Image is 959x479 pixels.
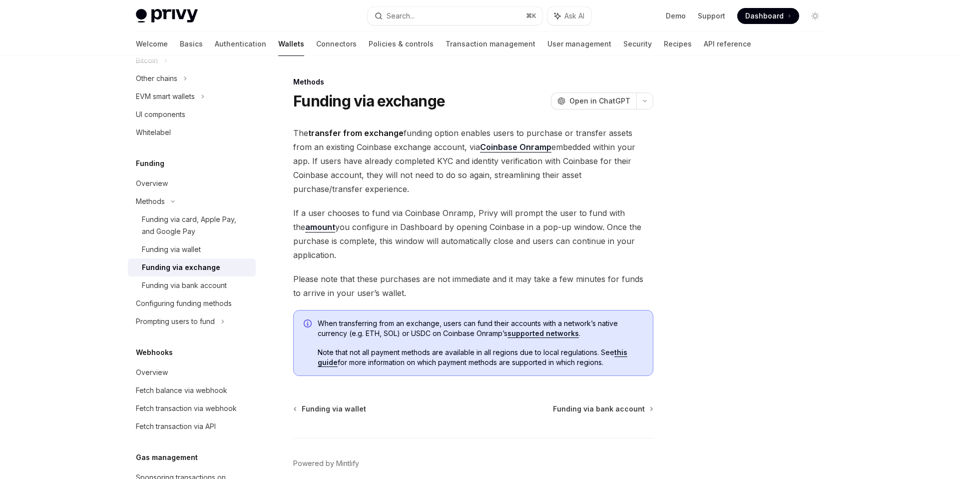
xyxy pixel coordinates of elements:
a: Dashboard [737,8,799,24]
img: light logo [136,9,198,23]
div: Funding via bank account [142,279,227,291]
button: Ask AI [547,7,591,25]
button: Open in ChatGPT [551,92,636,109]
a: Fetch balance via webhook [128,381,256,399]
a: Welcome [136,32,168,56]
a: amount [305,222,335,232]
a: Transaction management [446,32,535,56]
a: Recipes [664,32,692,56]
svg: Info [304,319,314,329]
a: Policies & controls [369,32,434,56]
div: Methods [136,195,165,207]
div: Fetch balance via webhook [136,384,227,396]
span: Please note that these purchases are not immediate and it may take a few minutes for funds to arr... [293,272,653,300]
span: Open in ChatGPT [569,96,630,106]
a: Demo [666,11,686,21]
span: Dashboard [745,11,784,21]
a: Funding via card, Apple Pay, and Google Pay [128,210,256,240]
a: Fetch transaction via webhook [128,399,256,417]
a: Coinbase Onramp [480,142,551,152]
div: Search... [387,10,415,22]
div: Whitelabel [136,126,171,138]
a: Funding via bank account [128,276,256,294]
span: When transferring from an exchange, users can fund their accounts with a network’s native currenc... [318,318,643,338]
div: Configuring funding methods [136,297,232,309]
div: EVM smart wallets [136,90,195,102]
a: Overview [128,363,256,381]
a: Funding via bank account [553,404,652,414]
span: ⌘ K [526,12,536,20]
a: Funding via wallet [294,404,366,414]
a: Whitelabel [128,123,256,141]
a: Wallets [278,32,304,56]
span: Ask AI [564,11,584,21]
span: If a user chooses to fund via Coinbase Onramp, Privy will prompt the user to fund with the you co... [293,206,653,262]
a: Configuring funding methods [128,294,256,312]
a: Overview [128,174,256,192]
div: Overview [136,366,168,378]
div: Fetch transaction via webhook [136,402,237,414]
div: Methods [293,77,653,87]
a: API reference [704,32,751,56]
div: Funding via exchange [142,261,220,273]
div: Other chains [136,72,177,84]
a: User management [547,32,611,56]
span: Note that not all payment methods are available in all regions due to local regulations. See for ... [318,347,643,367]
span: Funding via bank account [553,404,645,414]
div: Prompting users to fund [136,315,215,327]
span: Funding via wallet [302,404,366,414]
a: Funding via exchange [128,258,256,276]
a: Funding via wallet [128,240,256,258]
a: Fetch transaction via API [128,417,256,435]
h5: Funding [136,157,164,169]
div: Funding via card, Apple Pay, and Google Pay [142,213,250,237]
strong: transfer from exchange [308,128,404,138]
a: Authentication [215,32,266,56]
a: Powered by Mintlify [293,458,359,468]
a: Support [698,11,725,21]
button: Search...⌘K [368,7,542,25]
div: Fetch transaction via API [136,420,216,432]
h5: Gas management [136,451,198,463]
div: UI components [136,108,185,120]
a: Basics [180,32,203,56]
span: The funding option enables users to purchase or transfer assets from an existing Coinbase exchang... [293,126,653,196]
a: Security [623,32,652,56]
div: Overview [136,177,168,189]
a: this guide [318,348,627,367]
button: Toggle dark mode [807,8,823,24]
a: UI components [128,105,256,123]
a: supported networks [507,329,579,338]
div: Funding via wallet [142,243,201,255]
h1: Funding via exchange [293,92,445,110]
h5: Webhooks [136,346,173,358]
a: Connectors [316,32,357,56]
